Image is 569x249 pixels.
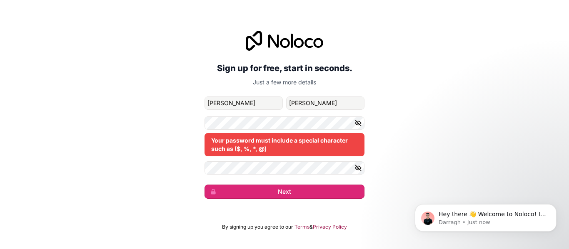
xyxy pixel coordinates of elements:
[205,96,283,110] input: given-name
[205,116,364,130] input: Password
[222,224,293,230] span: By signing up you agree to our
[205,78,364,86] p: Just a few more details
[294,224,309,230] a: Terms
[205,161,364,175] input: Confirm password
[205,133,364,156] div: Your password must include a special character such as ($, %, *, @)
[402,187,569,245] iframe: Intercom notifications message
[205,61,364,76] h2: Sign up for free, start in seconds.
[205,185,364,199] button: Next
[286,96,364,110] input: family-name
[313,224,347,230] a: Privacy Policy
[309,224,313,230] span: &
